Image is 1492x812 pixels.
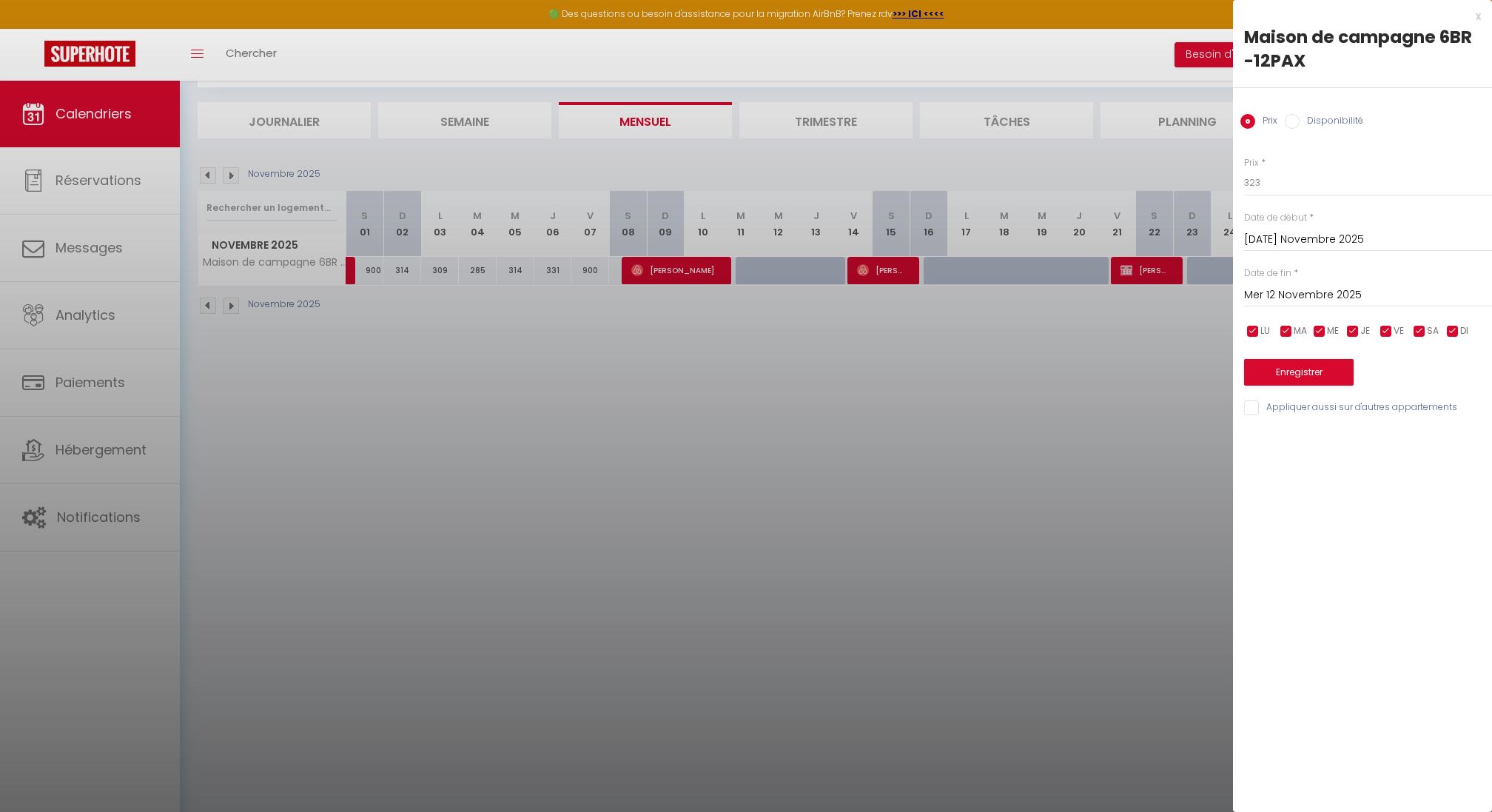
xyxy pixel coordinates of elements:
[1244,211,1307,225] label: Date de début
[1244,266,1291,281] label: Date de fin
[1460,324,1468,338] span: DI
[1244,156,1259,170] label: Prix
[1394,324,1404,338] span: VE
[1255,114,1277,130] label: Prix
[1244,359,1354,386] button: Enregistrer
[1360,324,1370,338] span: JE
[1260,324,1270,338] span: LU
[1300,114,1363,130] label: Disponibilité
[1427,324,1439,338] span: SA
[1294,324,1307,338] span: MA
[1244,25,1481,73] div: Maison de campagne 6BR -12PAX
[1233,7,1481,25] div: x
[1327,324,1339,338] span: ME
